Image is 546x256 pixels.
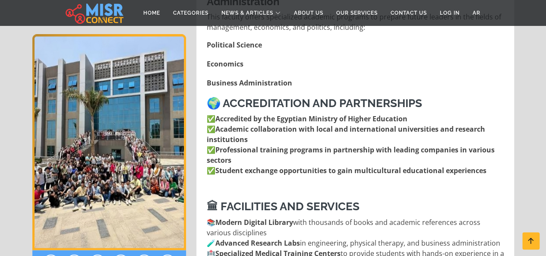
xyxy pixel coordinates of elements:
strong: Modern Digital Library [215,217,293,227]
a: Log in [433,5,466,21]
a: About Us [287,5,330,21]
a: AR [466,5,487,21]
a: Our Services [330,5,384,21]
strong: Political Science [207,40,262,49]
img: May University [32,35,186,250]
a: News & Articles [215,5,287,21]
strong: 🌍 Accreditation and Partnerships [207,96,422,109]
strong: Professional training programs in partnership with leading companies in various sectors [207,145,495,164]
div: 1 / 1 [32,35,186,250]
span: News & Articles [221,9,273,17]
a: Contact Us [384,5,433,21]
img: main.misr_connect [66,2,123,24]
strong: Advanced Research Labs [215,238,300,247]
strong: Accredited by the Egyptian Ministry of Higher Education [215,114,407,123]
strong: Economics [207,59,243,68]
strong: Student exchange opportunities to gain multicultural educational experiences [215,165,486,175]
a: Categories [167,5,215,21]
strong: Academic collaboration with local and international universities and research institutions [207,124,485,144]
a: Home [137,5,167,21]
strong: 🏛 Facilities and Services [207,199,360,212]
strong: Business Administration [207,78,292,87]
p: ✅ ✅ ✅ ✅ [207,113,505,175]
